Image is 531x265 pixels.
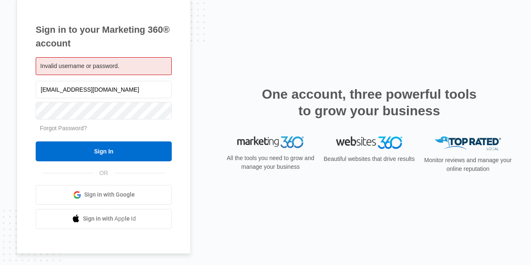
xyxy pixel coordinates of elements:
span: Sign in with Google [84,190,135,199]
span: Invalid username or password. [40,63,119,69]
h2: One account, three powerful tools to grow your business [259,86,479,119]
span: OR [94,169,114,177]
a: Sign in with Google [36,185,172,205]
img: Marketing 360 [237,136,304,148]
p: All the tools you need to grow and manage your business [224,154,317,171]
img: Top Rated Local [435,136,501,150]
p: Monitor reviews and manage your online reputation [421,156,514,173]
img: Websites 360 [336,136,402,148]
h1: Sign in to your Marketing 360® account [36,23,172,50]
a: Forgot Password? [40,125,87,131]
input: Email [36,81,172,98]
p: Beautiful websites that drive results [323,155,416,163]
span: Sign in with Apple Id [83,214,136,223]
input: Sign In [36,141,172,161]
a: Sign in with Apple Id [36,209,172,229]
